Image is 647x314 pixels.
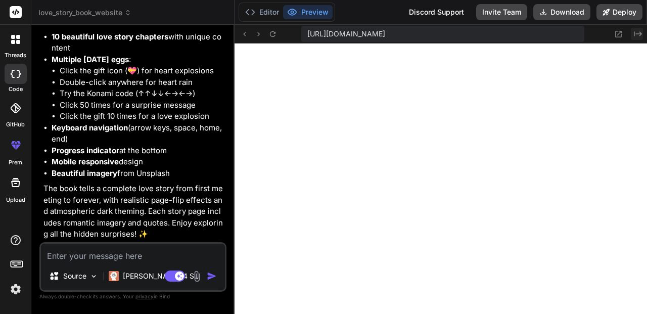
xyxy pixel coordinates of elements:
strong: Keyboard navigation [52,123,128,132]
label: code [9,85,23,94]
p: Always double-check its answers. Your in Bind [39,292,226,301]
p: Source [63,271,86,281]
strong: Beautiful imagery [52,168,117,178]
span: privacy [135,293,154,299]
strong: Multiple [DATE] eggs [52,55,129,64]
div: Discord Support [403,4,470,20]
span: love_story_book_website [38,8,131,18]
button: Editor [241,5,283,19]
strong: Progress indicator [52,146,119,155]
label: threads [5,51,26,60]
img: Pick Models [89,272,98,281]
span: [URL][DOMAIN_NAME] [307,29,385,39]
strong: Mobile responsive [52,157,119,166]
li: Click 50 times for a surprise message [60,100,224,111]
li: : [52,54,224,122]
strong: 10 beautiful love story chapters [52,32,168,41]
li: Click the gift 10 times for a love explosion [60,111,224,122]
li: from Unsplash [52,168,224,180]
img: attachment [191,271,203,282]
label: GitHub [6,120,25,129]
li: at the bottom [52,145,224,157]
label: Upload [6,196,25,204]
img: settings [7,281,24,298]
li: design [52,156,224,168]
button: Invite Team [476,4,527,20]
p: [PERSON_NAME] 4 S.. [123,271,198,281]
li: Try the Konami code (↑↑↓↓←→←→) [60,88,224,100]
li: Click the gift icon (💝) for heart explosions [60,65,224,77]
button: Preview [283,5,333,19]
label: prem [9,158,22,167]
button: Download [533,4,590,20]
li: Double-click anywhere for heart rain [60,77,224,88]
li: with unique content [52,31,224,54]
button: Deploy [596,4,642,20]
img: icon [207,271,217,281]
p: The book tells a complete love story from first meeting to forever, with realistic page-flip effe... [43,183,224,240]
iframe: Preview [235,43,647,314]
li: (arrow keys, space, home, end) [52,122,224,145]
img: Claude 4 Sonnet [109,271,119,281]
